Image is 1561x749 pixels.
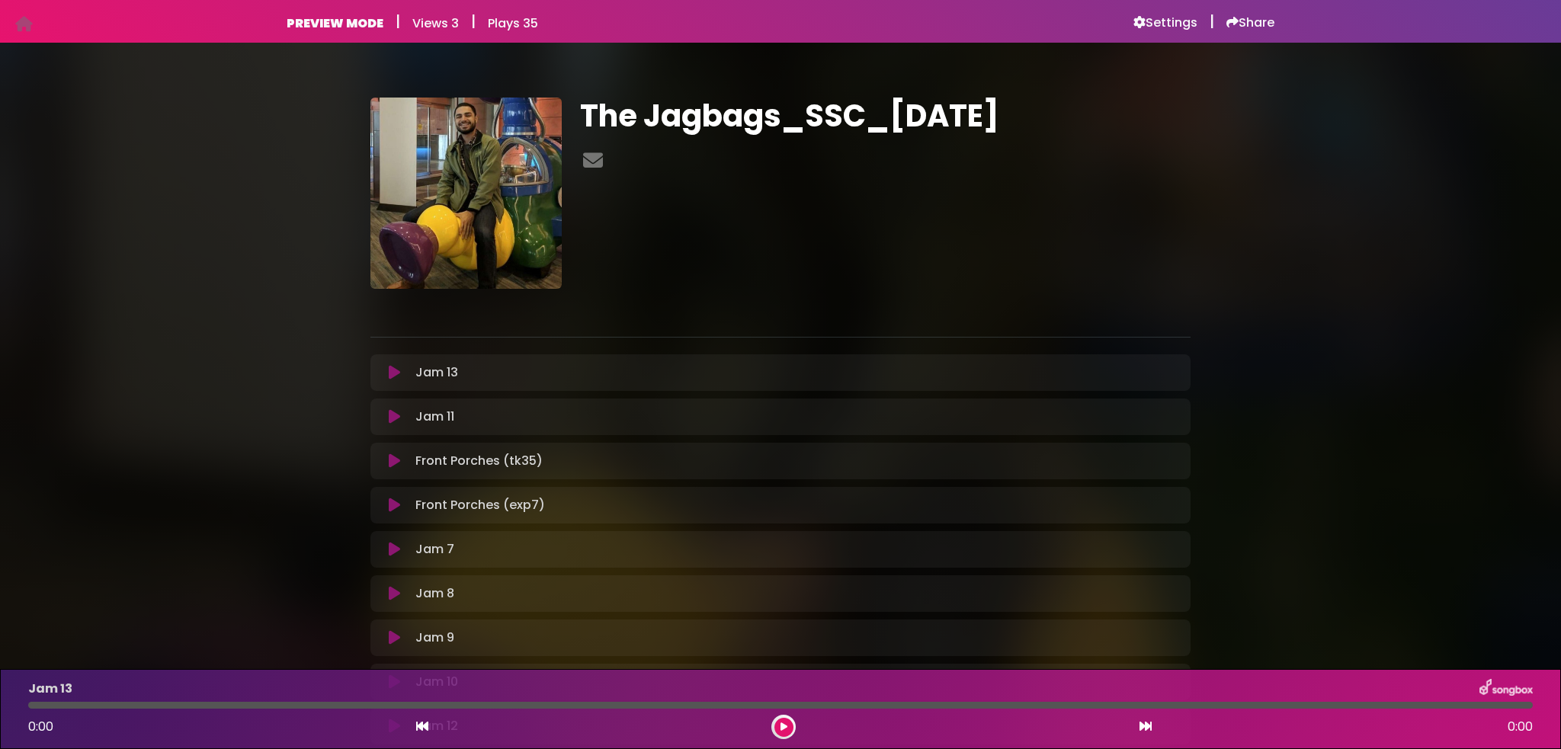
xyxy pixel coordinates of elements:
span: 0:00 [28,718,53,735]
h1: The Jagbags_SSC_[DATE] [580,98,1191,134]
h5: | [471,12,476,30]
p: Jam 13 [415,363,458,382]
h5: | [1210,12,1214,30]
a: Settings [1133,15,1197,30]
img: songbox-logo-white.png [1479,679,1533,699]
h6: PREVIEW MODE [287,16,383,30]
span: 0:00 [1508,718,1533,736]
p: Front Porches (tk35) [415,452,543,470]
p: Jam 8 [415,584,454,603]
p: Jam 9 [415,629,454,647]
h6: Views 3 [412,16,459,30]
p: Jam 7 [415,540,454,559]
img: rToWvkT5RaK3KdwxmXGu [370,98,562,289]
p: Jam 11 [415,408,454,426]
h6: Plays 35 [488,16,538,30]
a: Share [1226,15,1274,30]
p: Front Porches (exp7) [415,496,545,514]
h5: | [396,12,400,30]
p: Jam 13 [28,680,72,698]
